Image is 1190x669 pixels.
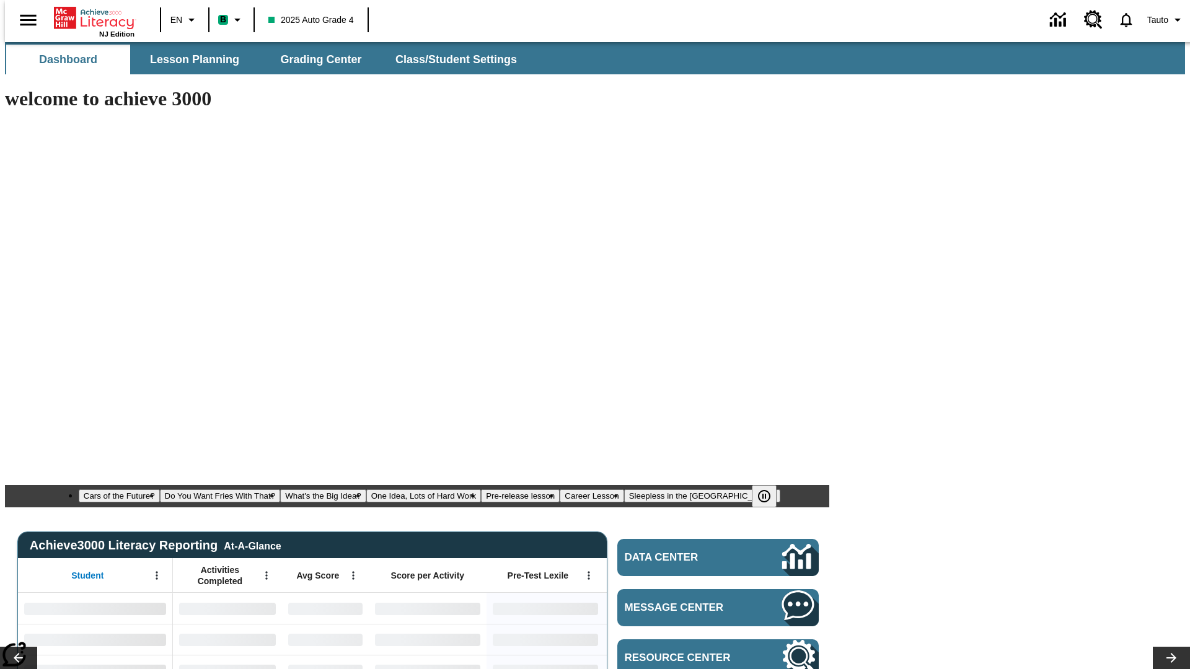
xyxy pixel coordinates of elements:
[280,53,361,67] span: Grading Center
[391,570,465,581] span: Score per Activity
[99,30,134,38] span: NJ Edition
[1147,14,1168,27] span: Tauto
[259,45,383,74] button: Grading Center
[296,570,339,581] span: Avg Score
[5,87,829,110] h1: welcome to achieve 3000
[10,2,46,38] button: Open side menu
[280,489,366,502] button: Slide 3 What's the Big Idea?
[213,9,250,31] button: Boost Class color is mint green. Change class color
[54,6,134,30] a: Home
[150,53,239,67] span: Lesson Planning
[1153,647,1190,669] button: Lesson carousel, Next
[165,9,205,31] button: Language: EN, Select a language
[625,551,741,564] span: Data Center
[752,485,789,507] div: Pause
[71,570,104,581] span: Student
[257,566,276,585] button: Open Menu
[54,4,134,38] div: Home
[148,566,166,585] button: Open Menu
[617,539,819,576] a: Data Center
[5,45,528,74] div: SubNavbar
[282,624,369,655] div: No Data,
[617,589,819,626] a: Message Center
[1110,4,1142,36] a: Notifications
[1042,3,1077,37] a: Data Center
[481,489,560,502] button: Slide 5 Pre-release lesson
[6,45,130,74] button: Dashboard
[5,42,1185,74] div: SubNavbar
[560,489,624,502] button: Slide 6 Career Lesson
[366,489,481,502] button: Slide 4 One Idea, Lots of Hard Work
[395,53,517,67] span: Class/Student Settings
[580,566,598,585] button: Open Menu
[173,624,282,655] div: No Data,
[220,12,226,27] span: B
[133,45,257,74] button: Lesson Planning
[170,14,182,27] span: EN
[625,601,745,614] span: Message Center
[386,45,527,74] button: Class/Student Settings
[625,652,745,664] span: Resource Center
[160,489,281,502] button: Slide 2 Do You Want Fries With That?
[173,593,282,624] div: No Data,
[179,564,261,587] span: Activities Completed
[79,489,160,502] button: Slide 1 Cars of the Future?
[1142,9,1190,31] button: Profile/Settings
[224,538,281,552] div: At-A-Glance
[282,593,369,624] div: No Data,
[1077,3,1110,37] a: Resource Center, Will open in new tab
[344,566,363,585] button: Open Menu
[752,485,777,507] button: Pause
[268,14,354,27] span: 2025 Auto Grade 4
[624,489,781,502] button: Slide 7 Sleepless in the Animal Kingdom
[30,538,281,553] span: Achieve3000 Literacy Reporting
[39,53,97,67] span: Dashboard
[508,570,569,581] span: Pre-Test Lexile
